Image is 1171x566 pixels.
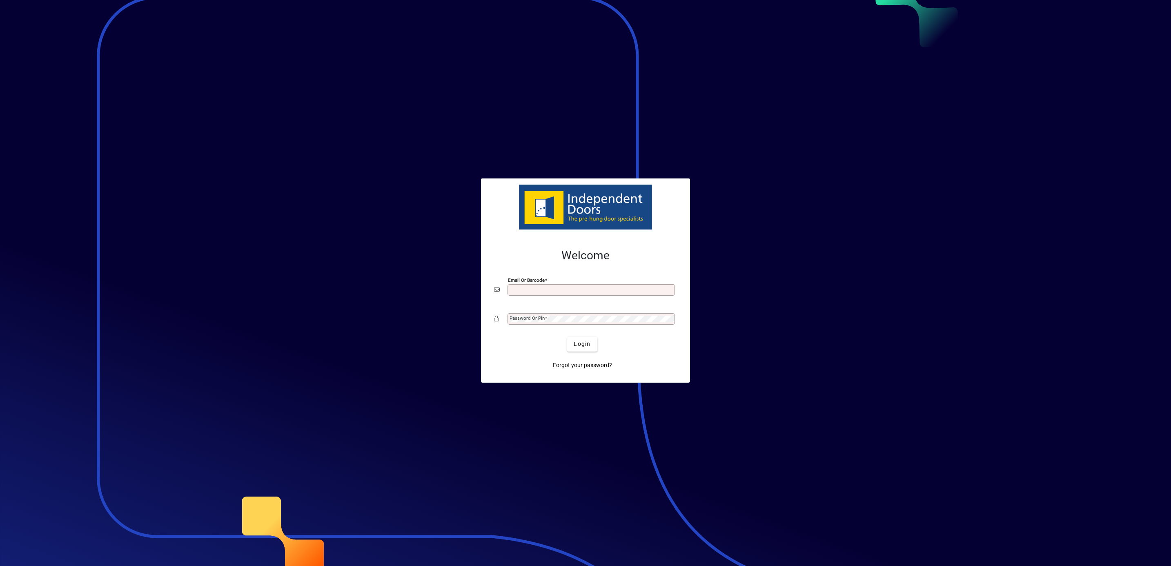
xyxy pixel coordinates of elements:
[553,361,612,370] span: Forgot your password?
[508,277,545,283] mat-label: Email or Barcode
[494,249,677,263] h2: Welcome
[510,315,545,321] mat-label: Password or Pin
[567,337,597,352] button: Login
[574,340,590,348] span: Login
[550,358,615,373] a: Forgot your password?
